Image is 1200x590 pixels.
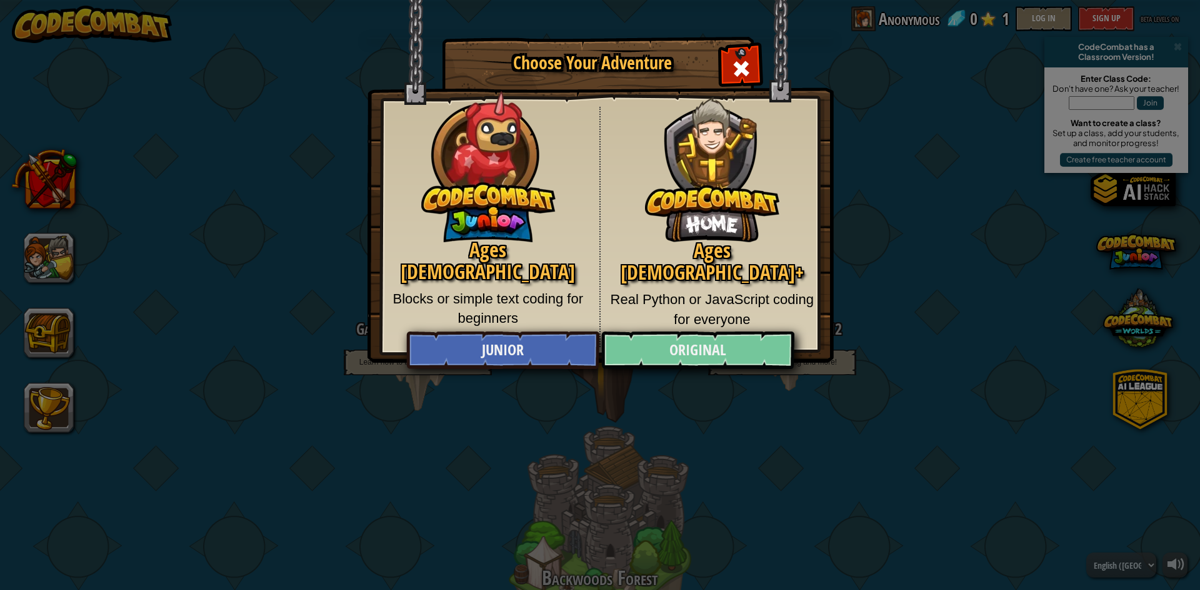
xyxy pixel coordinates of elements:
p: Real Python or JavaScript coding for everyone [610,290,815,329]
img: CodeCombat Junior hero character [421,83,556,242]
img: CodeCombat Original hero character [645,78,779,242]
a: Original [601,332,794,369]
div: Close modal [721,47,761,87]
h2: Ages [DEMOGRAPHIC_DATA]+ [610,240,815,283]
h1: Choose Your Adventure [464,54,721,73]
a: Junior [406,332,599,369]
h2: Ages [DEMOGRAPHIC_DATA] [386,239,590,283]
p: Blocks or simple text coding for beginners [386,289,590,328]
